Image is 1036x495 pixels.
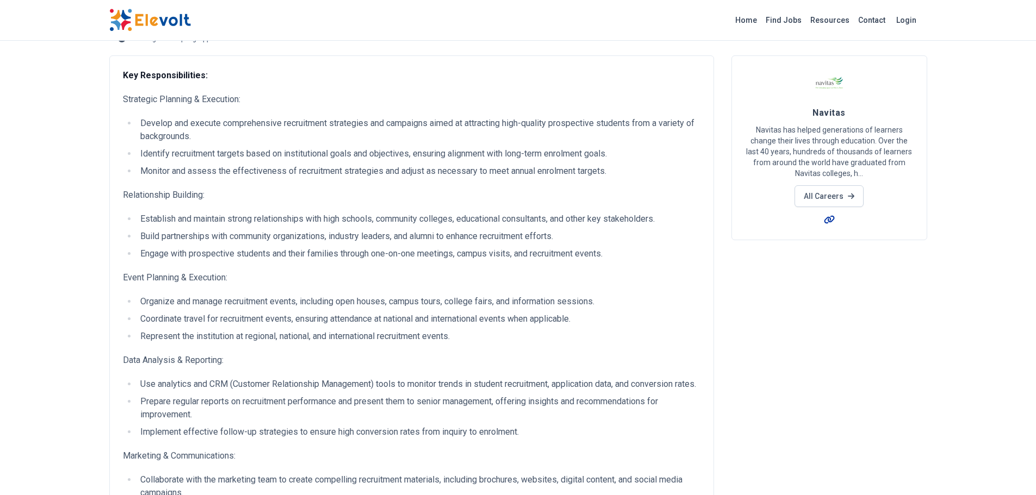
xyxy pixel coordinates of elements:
[731,253,927,405] iframe: Advertisement
[137,230,700,243] li: Build partnerships with community organizations, industry leaders, and alumni to enhance recruitm...
[128,35,160,42] span: 1 hour ago
[137,395,700,421] li: Prepare regular reports on recruitment performance and present them to senior management, offerin...
[162,35,237,42] p: - Accepting Applications
[890,9,923,31] a: Login
[137,212,700,225] li: Establish and maintain strong relationships with high schools, community colleges, educational co...
[123,70,208,80] strong: Key Responsibilities:
[109,9,191,32] img: Elevolt
[137,312,700,325] li: Coordinate travel for recruitment events, ensuring attendance at national and international event...
[137,165,700,178] li: Monitor and assess the effectiveness of recruitment strategies and adjust as necessary to meet an...
[137,295,700,308] li: Organize and manage recruitment events, including open houses, campus tours, college fairs, and i...
[731,11,761,29] a: Home
[137,147,700,160] li: Identify recruitment targets based on institutional goals and objectives, ensuring alignment with...
[812,108,845,118] span: Navitas
[123,93,700,106] p: Strategic Planning & Execution:
[982,443,1036,495] iframe: Chat Widget
[761,11,806,29] a: Find Jobs
[795,185,864,207] a: All Careers
[806,11,854,29] a: Resources
[123,449,700,462] p: Marketing & Communications:
[137,378,700,391] li: Use analytics and CRM (Customer Relationship Management) tools to monitor trends in student recru...
[745,124,914,179] p: Navitas has helped generations of learners change their lives through education. Over the last 40...
[123,189,700,202] p: Relationship Building:
[123,354,700,367] p: Data Analysis & Reporting:
[137,247,700,260] li: Engage with prospective students and their families through one-on-one meetings, campus visits, a...
[123,271,700,284] p: Event Planning & Execution:
[816,69,843,96] img: Navitas
[137,425,700,438] li: Implement effective follow-up strategies to ensure high conversion rates from inquiry to enrolment.
[137,330,700,343] li: Represent the institution at regional, national, and international recruitment events.
[137,117,700,143] li: Develop and execute comprehensive recruitment strategies and campaigns aimed at attracting high-q...
[854,11,890,29] a: Contact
